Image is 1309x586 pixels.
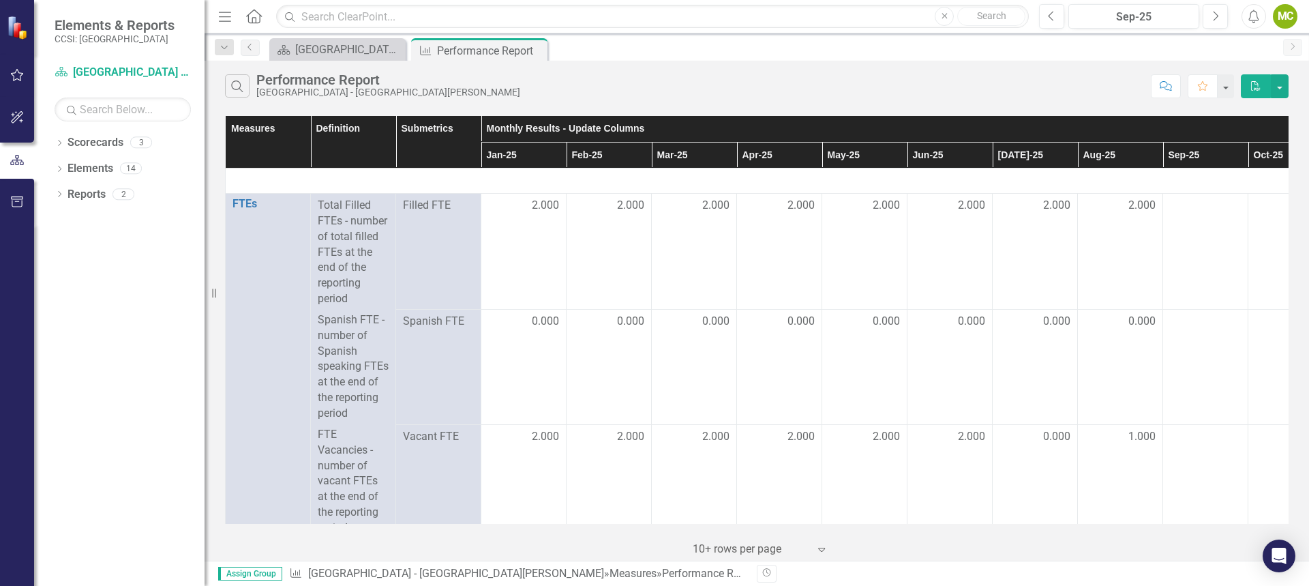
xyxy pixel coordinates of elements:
td: Double-Click to Edit [822,194,907,310]
span: Filled FTE [403,198,474,214]
span: 2.000 [532,429,559,445]
td: Double-Click to Edit [907,425,993,541]
td: Double-Click to Edit [737,194,822,310]
td: Double-Click to Edit [567,194,652,310]
div: [GEOGRAPHIC_DATA] - [GEOGRAPHIC_DATA][PERSON_NAME] [256,87,520,98]
span: 2.000 [532,198,559,214]
td: Double-Click to Edit [652,425,737,541]
span: 0.000 [958,314,985,329]
td: Double-Click to Edit Right Click for Context Menu [226,194,311,541]
td: Double-Click to Edit [481,309,567,425]
span: 2.000 [702,198,729,214]
td: Double-Click to Edit [907,309,993,425]
a: Reports [67,187,106,203]
span: 2.000 [787,429,815,445]
input: Search ClearPoint... [276,5,1029,29]
input: Search Below... [55,98,191,121]
span: Elements & Reports [55,17,175,33]
p: Total Filled FTEs - number of total filled FTEs at the end of the reporting period [318,198,389,310]
td: Double-Click to Edit [1078,425,1163,541]
td: Double-Click to Edit [993,309,1078,425]
span: 1.000 [1128,429,1156,445]
span: Search [977,10,1006,21]
div: » » [289,566,747,582]
td: Double-Click to Edit [737,309,822,425]
td: Double-Click to Edit [1163,425,1248,541]
div: 3 [130,137,152,149]
td: Double-Click to Edit [1078,309,1163,425]
span: 0.000 [1043,314,1070,329]
span: 2.000 [1128,198,1156,214]
span: 0.000 [873,314,900,329]
a: [GEOGRAPHIC_DATA] Landing Page [273,41,402,58]
td: Double-Click to Edit [652,309,737,425]
a: FTEs [232,198,303,210]
td: Double-Click to Edit [567,309,652,425]
a: [GEOGRAPHIC_DATA] - [GEOGRAPHIC_DATA][PERSON_NAME] [55,65,191,80]
td: Double-Click to Edit [567,425,652,541]
td: Double-Click to Edit [1078,194,1163,310]
a: Scorecards [67,135,123,151]
a: Elements [67,161,113,177]
span: 0.000 [787,314,815,329]
img: ClearPoint Strategy [7,16,31,40]
td: Double-Click to Edit [993,425,1078,541]
span: 0.000 [617,314,644,329]
td: Double-Click to Edit [481,194,567,310]
span: 2.000 [787,198,815,214]
button: Sep-25 [1068,4,1199,29]
div: Performance Report [256,72,520,87]
td: Double-Click to Edit [1163,309,1248,425]
span: Spanish FTE [403,314,474,329]
div: Sep-25 [1073,9,1194,25]
p: Spanish FTE - number of Spanish speaking FTEs at the end of the reporting period [318,310,389,424]
a: [GEOGRAPHIC_DATA] - [GEOGRAPHIC_DATA][PERSON_NAME] [308,567,604,580]
span: Vacant FTE [403,429,474,445]
span: 2.000 [873,198,900,214]
span: 2.000 [1043,198,1070,214]
td: Double-Click to Edit [652,194,737,310]
div: Performance Report [662,567,758,580]
div: 2 [112,188,134,200]
div: 14 [120,163,142,175]
span: 2.000 [873,429,900,445]
span: 2.000 [617,429,644,445]
td: Double-Click to Edit [481,425,567,541]
span: Assign Group [218,567,282,581]
span: 0.000 [532,314,559,329]
div: [GEOGRAPHIC_DATA] Landing Page [295,41,402,58]
a: Measures [610,567,657,580]
span: 2.000 [958,198,985,214]
span: 0.000 [1043,429,1070,445]
span: 2.000 [958,429,985,445]
td: Double-Click to Edit [822,309,907,425]
span: 2.000 [617,198,644,214]
td: Double-Click to Edit [822,425,907,541]
td: Double-Click to Edit [993,194,1078,310]
td: Double-Click to Edit [737,425,822,541]
div: Performance Report [437,42,544,59]
span: 0.000 [702,314,729,329]
td: Double-Click to Edit [1163,194,1248,310]
span: 2.000 [702,429,729,445]
td: Double-Click to Edit [907,194,993,310]
p: FTE Vacancies - number of vacant FTEs at the end of the reporting period [318,424,389,536]
div: Open Intercom Messenger [1263,540,1295,572]
span: 0.000 [1128,314,1156,329]
small: CCSI: [GEOGRAPHIC_DATA] [55,33,175,44]
button: Search [957,7,1025,26]
button: MC [1273,4,1297,29]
